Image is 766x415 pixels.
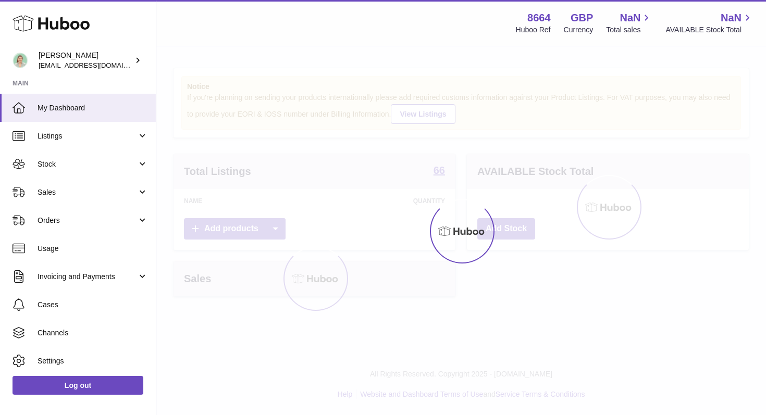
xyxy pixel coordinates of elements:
div: Currency [564,25,594,35]
span: NaN [721,11,742,25]
span: Sales [38,187,137,197]
span: Usage [38,244,148,254]
div: [PERSON_NAME] [39,51,132,70]
span: Listings [38,131,137,141]
a: Log out [13,376,143,395]
span: Channels [38,328,148,338]
strong: 8664 [527,11,551,25]
strong: GBP [571,11,593,25]
span: [EMAIL_ADDRESS][DOMAIN_NAME] [39,61,153,69]
span: Orders [38,216,137,225]
img: hello@thefacialcuppingexpert.com [13,53,28,68]
span: NaN [620,11,640,25]
span: Settings [38,356,148,366]
a: NaN AVAILABLE Stock Total [665,11,753,35]
span: AVAILABLE Stock Total [665,25,753,35]
span: My Dashboard [38,103,148,113]
span: Stock [38,159,137,169]
a: NaN Total sales [606,11,652,35]
span: Cases [38,300,148,310]
span: Total sales [606,25,652,35]
span: Invoicing and Payments [38,272,137,282]
div: Huboo Ref [516,25,551,35]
